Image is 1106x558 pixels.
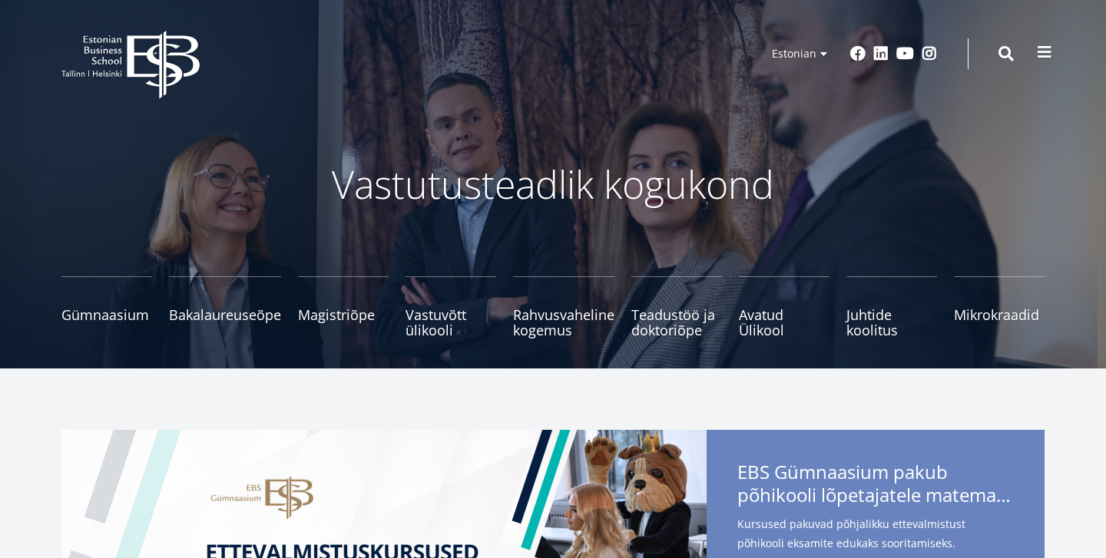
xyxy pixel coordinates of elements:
[954,276,1045,338] a: Mikrokraadid
[406,307,496,338] span: Vastuvõtt ülikooli
[513,276,614,338] a: Rahvusvaheline kogemus
[873,46,889,61] a: Linkedin
[846,276,937,338] a: Juhtide koolitus
[513,307,614,338] span: Rahvusvaheline kogemus
[298,307,389,322] span: Magistriõpe
[922,46,937,61] a: Instagram
[850,46,866,61] a: Facebook
[406,276,496,338] a: Vastuvõtt ülikooli
[846,307,937,338] span: Juhtide koolitus
[169,307,281,322] span: Bakalaureuseõpe
[631,307,722,338] span: Teadustöö ja doktoriõpe
[954,307,1045,322] span: Mikrokraadid
[61,276,152,338] a: Gümnaasium
[739,276,829,338] a: Avatud Ülikool
[146,161,960,207] p: Vastutusteadlik kogukond
[298,276,389,338] a: Magistriõpe
[737,461,1014,511] span: EBS Gümnaasium pakub
[61,307,152,322] span: Gümnaasium
[737,484,1014,507] span: põhikooli lõpetajatele matemaatika- ja eesti keele kursuseid
[896,46,914,61] a: Youtube
[631,276,722,338] a: Teadustöö ja doktoriõpe
[169,276,281,338] a: Bakalaureuseõpe
[739,307,829,338] span: Avatud Ülikool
